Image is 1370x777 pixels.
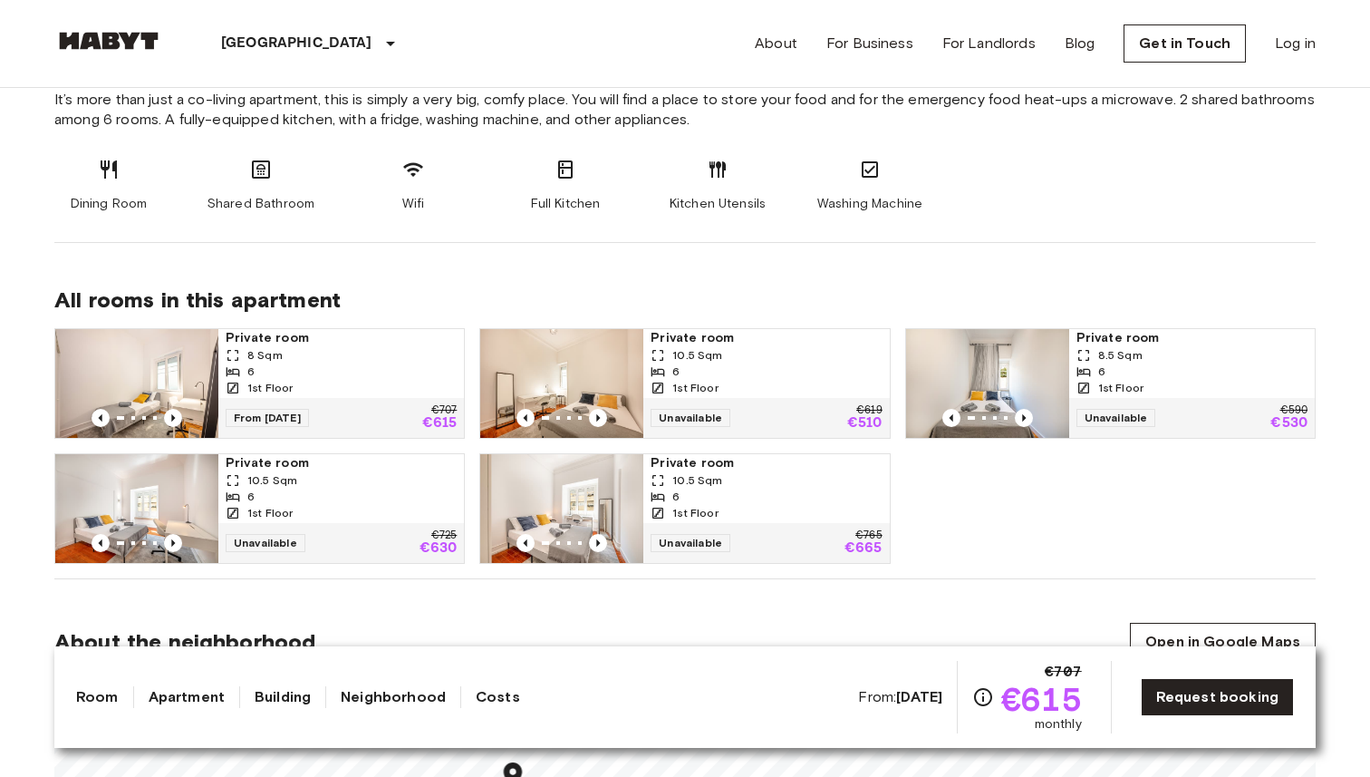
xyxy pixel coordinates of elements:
button: Previous image [1015,409,1033,427]
a: Building [255,686,311,708]
a: Marketing picture of unit PT-17-016-001-02Previous imagePrevious imagePrivate room10.5 Sqm61st Fl... [54,453,465,564]
span: Private room [1076,329,1307,347]
span: Private room [651,329,882,347]
a: About [755,33,797,54]
span: Shared Bathroom [207,195,314,213]
button: Previous image [516,409,535,427]
a: For Business [826,33,913,54]
p: €665 [844,541,883,556]
span: Kitchen Utensils [670,195,766,213]
p: €630 [420,541,458,556]
span: 1st Floor [672,380,718,396]
a: Blog [1065,33,1095,54]
span: Dining Room [71,195,148,213]
b: [DATE] [896,688,942,705]
p: €530 [1270,416,1307,431]
p: €510 [847,416,883,431]
p: [GEOGRAPHIC_DATA] [221,33,372,54]
span: All rooms in this apartment [54,287,1316,314]
a: Marketing picture of unit PT-17-016-001-06Previous imagePrevious imagePrivate room10.5 Sqm61st Fl... [479,328,890,439]
p: €725 [431,530,457,541]
span: 6 [672,489,680,505]
p: €619 [856,405,882,416]
a: Marketing picture of unit PT-17-016-001-03Previous imagePrevious imagePrivate room8.5 Sqm61st Flo... [905,328,1316,439]
button: Previous image [589,534,607,552]
button: Previous image [516,534,535,552]
span: 10.5 Sqm [247,472,297,489]
span: 8.5 Sqm [1098,347,1143,364]
a: Marketing picture of unit PT-17-016-001-04Previous imagePrevious imagePrivate room8 Sqm61st Floor... [54,328,465,439]
span: 6 [1098,364,1105,380]
span: 6 [672,364,680,380]
button: Previous image [942,409,960,427]
img: Marketing picture of unit PT-17-016-001-06 [480,329,643,438]
button: Previous image [164,409,182,427]
span: 1st Floor [247,505,293,521]
span: Unavailable [226,534,305,552]
p: €707 [431,405,457,416]
span: 6 [247,489,255,505]
span: €707 [1045,661,1082,683]
a: Costs [476,686,520,708]
span: Full Kitchen [531,195,601,213]
img: Habyt [54,32,163,50]
span: €615 [1001,683,1082,715]
span: From: [858,687,942,707]
span: From [DATE] [226,409,309,427]
span: Unavailable [651,534,730,552]
span: Washing Machine [817,195,922,213]
span: About the neighborhood [54,628,315,656]
span: monthly [1035,715,1082,733]
button: Previous image [92,409,110,427]
span: Private room [651,454,882,472]
a: Get in Touch [1124,24,1246,63]
span: Unavailable [651,409,730,427]
span: 8 Sqm [247,347,283,364]
svg: Check cost overview for full price breakdown. Please note that discounts apply to new joiners onl... [972,686,994,708]
button: Previous image [92,534,110,552]
span: Private room [226,454,457,472]
button: Previous image [589,409,607,427]
p: €590 [1280,405,1307,416]
img: Marketing picture of unit PT-17-016-001-04 [55,329,218,438]
a: Marketing picture of unit PT-17-016-001-01Previous imagePrevious imagePrivate room10.5 Sqm61st Fl... [479,453,890,564]
img: Marketing picture of unit PT-17-016-001-02 [55,454,218,563]
button: Previous image [164,534,182,552]
a: Room [76,686,119,708]
p: €615 [422,416,458,431]
img: Marketing picture of unit PT-17-016-001-03 [906,329,1069,438]
a: For Landlords [942,33,1036,54]
span: 10.5 Sqm [672,347,722,364]
a: Neighborhood [341,686,446,708]
span: 6 [247,364,255,380]
span: 1st Floor [247,380,293,396]
a: Open in Google Maps [1130,623,1316,661]
span: Private room [226,329,457,347]
span: 1st Floor [1098,380,1143,396]
span: 1st Floor [672,505,718,521]
span: Unavailable [1076,409,1156,427]
a: Log in [1275,33,1316,54]
span: 10.5 Sqm [672,472,722,489]
p: €765 [855,530,882,541]
img: Marketing picture of unit PT-17-016-001-01 [480,454,643,563]
span: Wifi [402,195,425,213]
a: Request booking [1141,678,1294,716]
span: It’s more than just a co-living apartment, this is simply a very big, comfy place. You will find ... [54,90,1316,130]
a: Apartment [149,686,225,708]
